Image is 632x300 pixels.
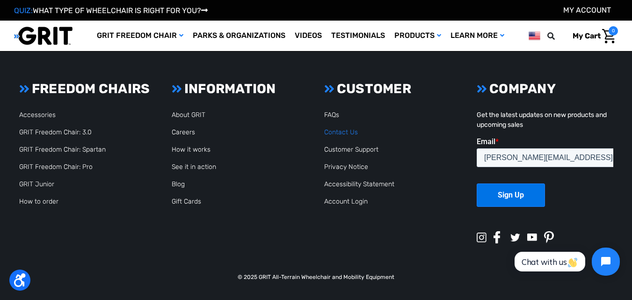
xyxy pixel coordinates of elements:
[188,21,290,51] a: Parks & Organizations
[477,110,613,130] p: Get the latest updates on new products and upcoming sales
[290,21,327,51] a: Videos
[324,81,461,97] h3: CUSTOMER
[566,26,618,46] a: Cart with 0 items
[172,180,185,188] a: Blog
[19,146,106,154] a: GRIT Freedom Chair: Spartan
[172,146,211,154] a: How it works
[324,198,368,205] a: Account Login
[446,21,509,51] a: Learn More
[477,137,613,223] iframe: Form 0
[563,6,611,15] a: Account
[19,111,56,119] a: Accessories
[324,180,394,188] a: Accessibility Statement
[324,111,339,119] a: FAQs
[327,21,390,51] a: Testimonials
[602,29,616,44] img: Cart
[172,163,216,171] a: See it in action
[172,81,308,97] h3: INFORMATION
[552,26,566,46] input: Search
[172,128,195,136] a: Careers
[527,234,537,241] img: youtube
[477,81,613,97] h3: COMPANY
[324,163,368,171] a: Privacy Notice
[573,31,601,40] span: My Cart
[390,21,446,51] a: Products
[544,231,554,243] img: pinterest
[172,111,205,119] a: About GRIT
[494,231,501,243] img: facebook
[477,233,487,242] img: instagram
[172,198,201,205] a: Gift Cards
[609,26,618,36] span: 0
[324,146,378,154] a: Customer Support
[92,21,188,51] a: GRIT Freedom Chair
[510,234,520,241] img: twitter
[14,26,73,45] img: GRIT All-Terrain Wheelchair and Mobility Equipment
[14,273,618,281] p: © 2025 GRIT All-Terrain Wheelchair and Mobility Equipment
[19,198,58,205] a: How to order
[14,6,208,15] a: QUIZ:WHAT TYPE OF WHEELCHAIR IS RIGHT FOR YOU?
[19,163,93,171] a: GRIT Freedom Chair: Pro
[324,128,358,136] a: Contact Us
[504,240,628,284] iframe: Tidio Chat
[19,81,156,97] h3: FREEDOM CHAIRS
[529,30,540,42] img: us.png
[19,180,54,188] a: GRIT Junior
[19,128,92,136] a: GRIT Freedom Chair: 3.0
[14,6,33,15] span: QUIZ:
